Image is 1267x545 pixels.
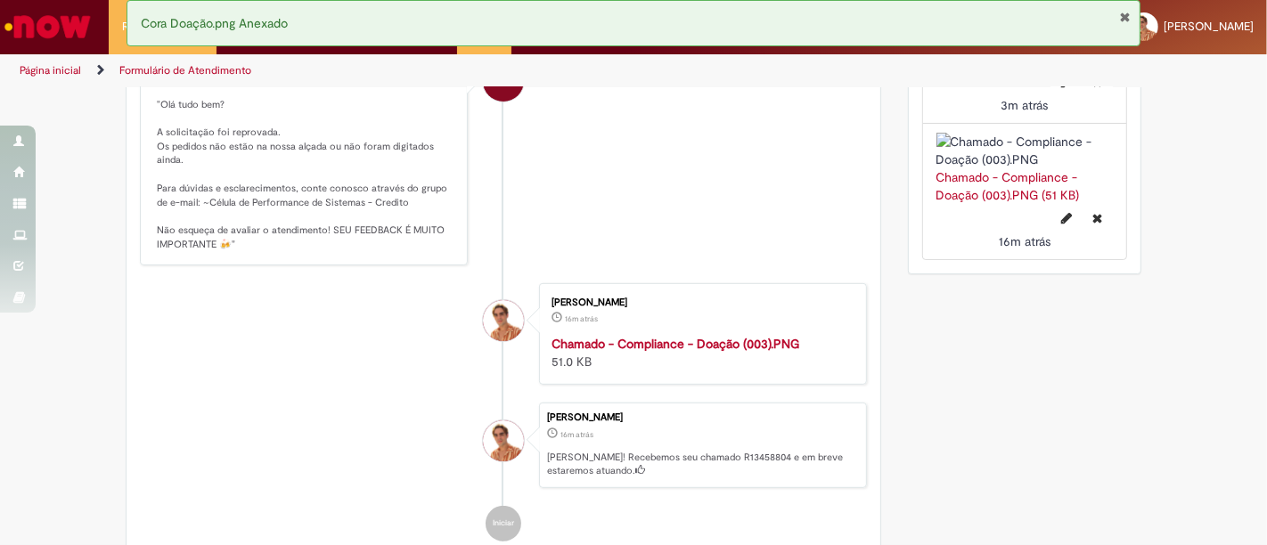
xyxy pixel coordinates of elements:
time: 28/08/2025 15:43:45 [565,313,598,324]
time: 28/08/2025 15:55:53 [1001,97,1048,113]
button: Fechar Notificação [1119,10,1131,24]
ul: Trilhas de página [13,54,831,87]
img: Chamado - Compliance - Doação (003).PNG [936,133,1114,168]
li: Alrino Alves Da Silva Junior [140,403,867,488]
time: 28/08/2025 15:43:48 [560,429,593,440]
div: 51.0 KB [552,335,848,370]
img: ServiceNow [2,9,94,45]
time: 28/08/2025 15:43:45 [999,233,1050,249]
div: [PERSON_NAME] [547,412,857,423]
span: Requisições [122,18,184,36]
span: 16m atrás [565,313,598,324]
button: Excluir Chamado - Compliance - Doação (003).PNG [1082,204,1113,232]
div: Alrino Alves Da Silva Junior [483,420,524,461]
div: Alrino Alves Da Silva Junior [483,300,524,341]
a: Página inicial [20,63,81,77]
p: [PERSON_NAME]! Recebemos seu chamado R13458804 e em breve estaremos atuando. [547,451,857,478]
a: Formulário de Atendimento [119,63,251,77]
span: 16m atrás [560,429,593,440]
span: [PERSON_NAME] [1164,19,1254,34]
span: 16m atrás [999,233,1050,249]
a: Chamado - Compliance - Doação (003).PNG [552,336,799,352]
div: [PERSON_NAME] [552,297,848,308]
a: Chamado - Compliance - Doação (003).PNG (51 KB) [936,169,1080,203]
span: Cora Doação.png Anexado [141,15,288,31]
button: Editar nome de arquivo Chamado - Compliance - Doação (003).PNG [1050,204,1083,232]
p: "Olá tudo bem? A solicitação foi reprovada. Os pedidos não estão na nossa alçada ou não foram dig... [157,98,454,252]
span: 3m atrás [1001,97,1048,113]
